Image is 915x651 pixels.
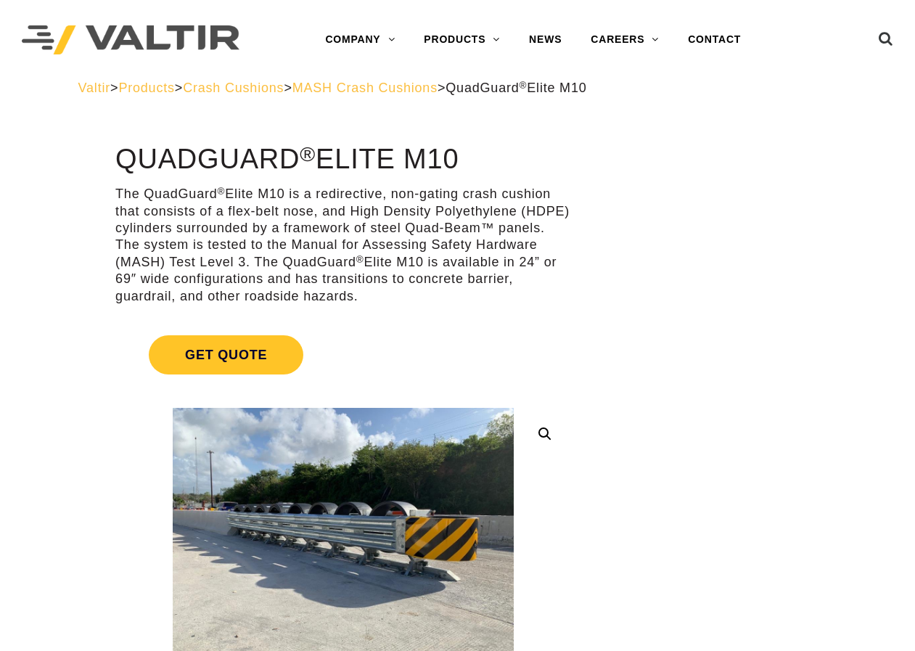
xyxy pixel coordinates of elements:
a: Valtir [78,81,110,95]
div: > > > > [78,80,837,97]
a: Products [118,81,174,95]
p: The QuadGuard Elite M10 is a redirective, non-gating crash cushion that consists of a flex-belt n... [115,186,571,305]
a: MASH Crash Cushions [292,81,438,95]
a: Get Quote [115,318,571,392]
sup: ® [356,254,364,265]
sup: ® [300,142,316,165]
span: QuadGuard Elite M10 [446,81,586,95]
img: Valtir [22,25,239,55]
span: Get Quote [149,335,303,374]
a: PRODUCTS [409,25,514,54]
a: COMPANY [311,25,409,54]
h1: QuadGuard Elite M10 [115,144,571,175]
a: CONTACT [673,25,755,54]
a: Crash Cushions [183,81,284,95]
a: NEWS [514,25,576,54]
sup: ® [218,186,226,197]
a: CAREERS [576,25,673,54]
sup: ® [520,80,528,91]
